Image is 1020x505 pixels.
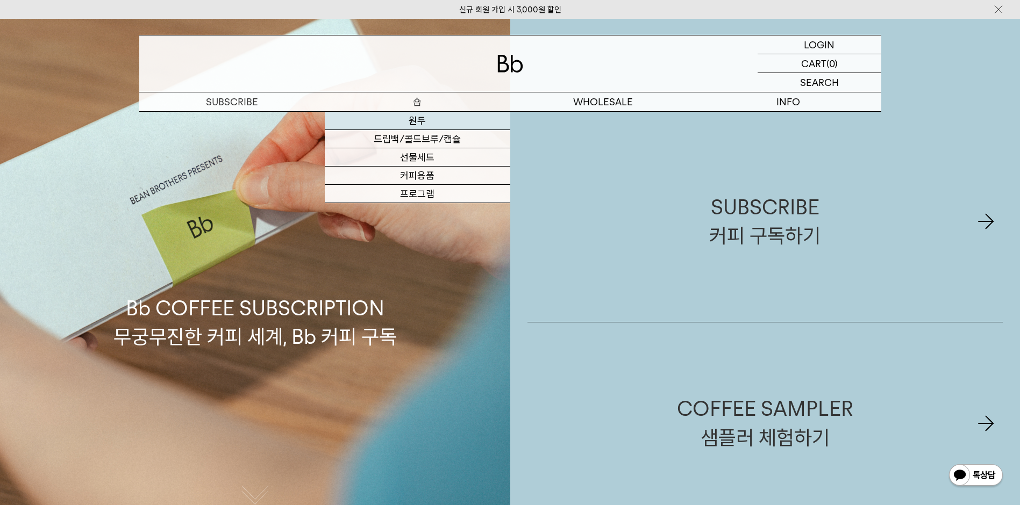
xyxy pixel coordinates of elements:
img: 카카오톡 채널 1:1 채팅 버튼 [948,463,1004,489]
p: INFO [696,92,881,111]
p: SEARCH [800,73,839,92]
a: CART (0) [758,54,881,73]
a: 드립백/콜드브루/캡슐 [325,130,510,148]
a: 커피용품 [325,167,510,185]
a: 신규 회원 가입 시 3,000원 할인 [459,5,561,15]
img: 로고 [497,55,523,73]
p: LOGIN [804,35,834,54]
div: COFFEE SAMPLER 샘플러 체험하기 [677,394,853,451]
a: SUBSCRIBE커피 구독하기 [527,121,1003,322]
a: 선물세트 [325,148,510,167]
div: SUBSCRIBE 커피 구독하기 [709,193,821,250]
p: Bb COFFEE SUBSCRIPTION 무궁무진한 커피 세계, Bb 커피 구독 [113,192,397,351]
p: CART [801,54,826,73]
a: 숍 [325,92,510,111]
p: WHOLESALE [510,92,696,111]
a: SUBSCRIBE [139,92,325,111]
a: 원두 [325,112,510,130]
p: (0) [826,54,838,73]
a: LOGIN [758,35,881,54]
a: 프로그램 [325,185,510,203]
